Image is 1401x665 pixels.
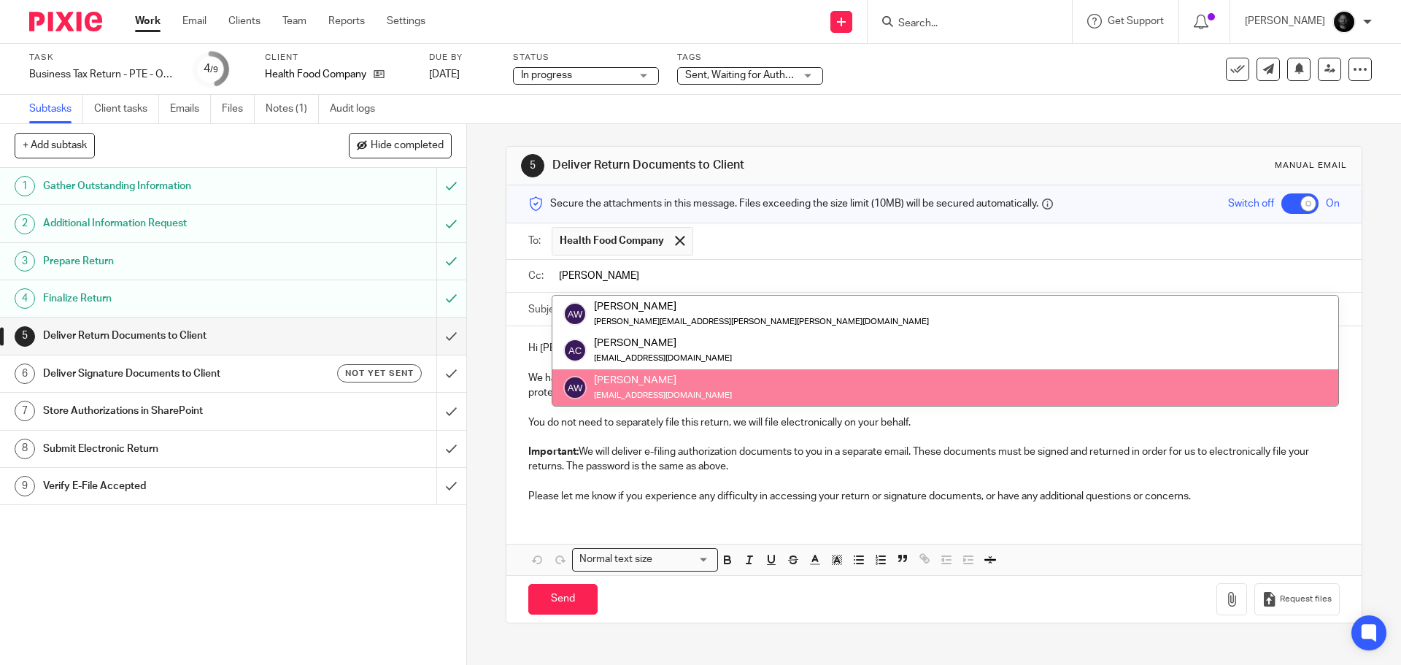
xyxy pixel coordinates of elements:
span: Sent, Waiting for Authorization + 2 [685,70,840,80]
input: Search [897,18,1028,31]
a: Clients [228,14,260,28]
a: Settings [387,14,425,28]
span: In progress [521,70,572,80]
h1: Prepare Return [43,250,296,272]
h1: Store Authorizations in SharePoint [43,400,296,422]
div: 5 [15,326,35,347]
div: 4 [204,61,218,77]
label: Task [29,52,175,64]
p: We have prepared your federal and state S Corporation returns for the year [DATE]. Please see the... [528,371,1339,401]
div: Business Tax Return - PTE - On Extension [29,67,175,82]
span: Health Food Company [560,234,664,248]
span: [DATE] [429,69,460,80]
a: Emails [170,95,211,123]
div: 6 [15,364,35,384]
span: Hide completed [371,140,444,152]
button: Hide completed [349,133,452,158]
h1: Verify E-File Accepted [43,475,296,497]
p: Health Food Company [265,67,366,82]
h1: Submit Electronic Return [43,438,296,460]
div: 7 [15,401,35,421]
img: Pixie [29,12,102,31]
p: We will deliver e-filing authorization documents to you in a separate email. These documents must... [528,445,1339,474]
span: Request files [1280,593,1332,605]
a: Audit logs [330,95,386,123]
h1: Deliver Return Documents to Client [43,325,296,347]
h1: Deliver Return Documents to Client [552,158,965,173]
small: [EMAIL_ADDRESS][DOMAIN_NAME] [594,354,732,362]
p: Hi [PERSON_NAME], [528,341,1339,355]
p: You do not need to separately file this return, we will file electronically on your behalf. [528,415,1339,430]
p: [PERSON_NAME] [1245,14,1325,28]
span: On [1326,196,1340,211]
div: 8 [15,439,35,459]
small: [EMAIL_ADDRESS][DOMAIN_NAME] [594,391,732,399]
img: Chris.jpg [1332,10,1356,34]
h1: Finalize Return [43,288,296,310]
img: svg%3E [563,302,587,326]
input: Search for option [657,552,709,567]
a: Email [182,14,207,28]
h1: Gather Outstanding Information [43,175,296,197]
span: Not yet sent [345,367,414,380]
div: 9 [15,476,35,496]
a: Notes (1) [266,95,319,123]
div: 3 [15,251,35,272]
span: Switch off [1228,196,1274,211]
small: [PERSON_NAME][EMAIL_ADDRESS][PERSON_NAME][PERSON_NAME][DOMAIN_NAME] [594,318,929,326]
img: svg%3E [563,376,587,399]
a: Team [282,14,306,28]
div: [PERSON_NAME] [594,372,732,387]
div: [PERSON_NAME] [594,336,732,350]
label: Status [513,52,659,64]
strong: Important: [528,447,579,457]
label: Subject: [528,302,566,317]
p: Please let me know if you experience any difficulty in accessing your return or signature documen... [528,489,1339,504]
label: Due by [429,52,495,64]
label: Client [265,52,411,64]
div: 4 [15,288,35,309]
h1: Additional Information Request [43,212,296,234]
div: 1 [15,176,35,196]
a: Client tasks [94,95,159,123]
label: Cc: [528,269,544,283]
h1: Deliver Signature Documents to Client [43,363,296,385]
a: Subtasks [29,95,83,123]
div: [PERSON_NAME] [594,299,929,314]
input: Send [528,584,598,615]
div: 5 [521,154,544,177]
a: Reports [328,14,365,28]
div: Search for option [572,548,718,571]
div: 2 [15,214,35,234]
span: Normal text size [576,552,655,567]
label: Tags [677,52,823,64]
button: Request files [1254,583,1339,616]
small: /9 [210,66,218,74]
span: Get Support [1108,16,1164,26]
label: To: [528,234,544,248]
a: Files [222,95,255,123]
div: Manual email [1275,160,1347,172]
button: + Add subtask [15,133,95,158]
a: Work [135,14,161,28]
span: Secure the attachments in this message. Files exceeding the size limit (10MB) will be secured aut... [550,196,1038,211]
img: svg%3E [563,339,587,362]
